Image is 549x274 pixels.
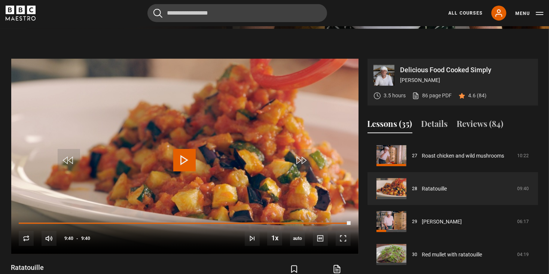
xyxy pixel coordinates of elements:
input: Search [147,4,327,22]
button: Playback Rate [267,231,282,246]
button: Toggle navigation [515,10,543,17]
button: Replay [19,231,34,246]
a: [PERSON_NAME] [422,218,462,226]
div: Progress Bar [19,223,350,224]
button: Reviews (84) [457,118,504,133]
a: All Courses [448,10,482,16]
button: Lessons (35) [367,118,412,133]
a: Ratatouille [422,185,447,193]
span: - [76,236,78,241]
div: Current quality: 720p [290,231,305,246]
p: 3.5 hours [384,92,406,100]
video-js: Video Player [11,59,359,254]
span: auto [290,231,305,246]
button: Fullscreen [336,231,351,246]
p: Delicious Food Cooked Simply [400,67,532,73]
p: [PERSON_NAME] [400,76,532,84]
button: Next Lesson [245,231,260,246]
h1: Ratatouille [11,263,113,272]
a: 86 page PDF [412,92,452,100]
button: Mute [42,231,57,246]
p: 4.6 (84) [469,92,487,100]
span: 9:40 [81,232,90,245]
span: 9:40 [64,232,73,245]
a: Roast chicken and wild mushrooms [422,152,504,160]
a: Red mullet with ratatouille [422,251,482,259]
button: Captions [313,231,328,246]
button: Details [421,118,448,133]
svg: BBC Maestro [6,6,36,21]
button: Submit the search query [153,9,162,18]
